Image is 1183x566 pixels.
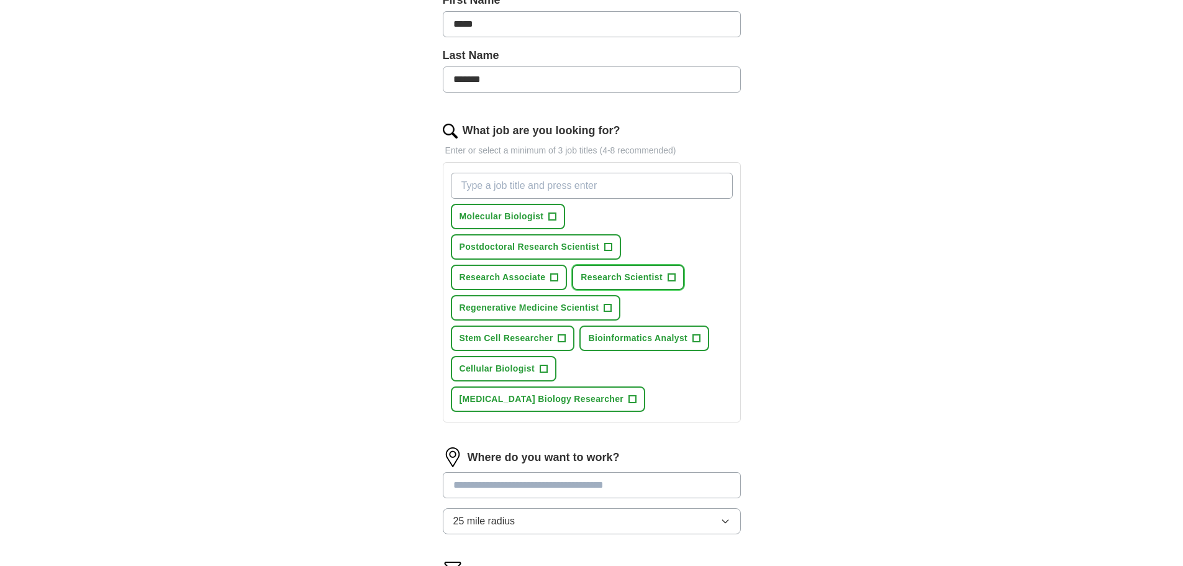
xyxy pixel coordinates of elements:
button: Research Associate [451,265,568,290]
label: Last Name [443,47,741,64]
button: 25 mile radius [443,508,741,534]
span: 25 mile radius [453,514,515,529]
label: Where do you want to work? [468,449,620,466]
input: Type a job title and press enter [451,173,733,199]
span: Molecular Biologist [460,210,544,223]
button: Regenerative Medicine Scientist [451,295,621,321]
span: Regenerative Medicine Scientist [460,301,599,314]
button: Stem Cell Researcher [451,326,575,351]
button: Bioinformatics Analyst [579,326,709,351]
button: Molecular Biologist [451,204,566,229]
p: Enter or select a minimum of 3 job titles (4-8 recommended) [443,144,741,157]
img: search.png [443,124,458,139]
span: Research Associate [460,271,546,284]
span: Research Scientist [581,271,663,284]
button: [MEDICAL_DATA] Biology Researcher [451,386,646,412]
span: Postdoctoral Research Scientist [460,240,600,253]
span: [MEDICAL_DATA] Biology Researcher [460,393,624,406]
button: Cellular Biologist [451,356,556,381]
img: location.png [443,447,463,467]
label: What job are you looking for? [463,122,620,139]
span: Stem Cell Researcher [460,332,553,345]
button: Research Scientist [572,265,684,290]
span: Bioinformatics Analyst [588,332,687,345]
button: Postdoctoral Research Scientist [451,234,622,260]
span: Cellular Biologist [460,362,535,375]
